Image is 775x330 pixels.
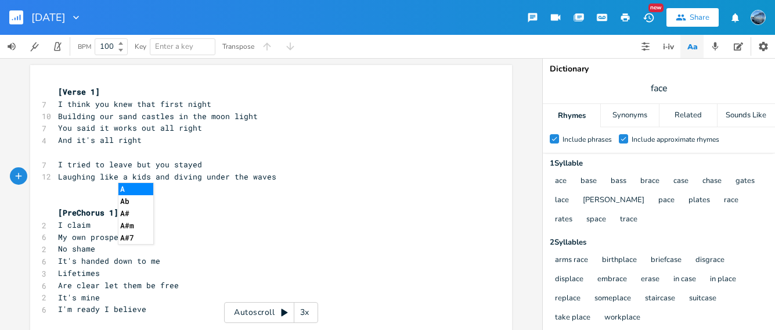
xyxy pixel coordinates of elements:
span: I claim [58,220,91,230]
button: arms race [555,256,588,266]
span: My own prosperity [58,232,137,242]
button: in place [710,275,736,285]
div: Share [690,12,709,23]
div: Rhymes [543,104,600,127]
button: bass [611,177,626,186]
button: brace [640,177,659,186]
button: briefcase [651,256,682,266]
span: [PreChorus 1] [58,207,118,218]
button: plates [689,196,710,206]
img: DJ Flossy [751,10,766,25]
button: New [637,7,660,28]
div: 1 Syllable [550,160,768,167]
div: Include approximate rhymes [632,136,719,143]
button: take place [555,313,590,323]
button: embrace [597,275,627,285]
button: race [724,196,738,206]
span: Laughing like a kids and diving under the waves [58,171,276,182]
button: in case [673,275,696,285]
li: A#m [118,220,153,232]
button: rates [555,215,572,225]
button: pace [658,196,675,206]
div: Autoscroll [224,302,318,323]
div: Synonyms [601,104,658,127]
span: I tried to leave but you stayed [58,159,202,170]
button: space [586,215,606,225]
span: face [651,82,668,95]
div: Include phrases [563,136,612,143]
span: I'm ready I believe [58,304,146,314]
div: BPM [78,44,91,50]
div: Transpose [222,43,254,50]
button: displace [555,275,583,285]
span: Lifetimes [58,268,100,278]
button: Share [666,8,719,27]
button: gates [736,177,755,186]
span: And it's all right [58,135,142,145]
span: No shame [58,243,95,254]
div: Related [659,104,717,127]
li: A#7 [118,232,153,244]
button: disgrace [695,256,724,266]
div: Sounds Like [718,104,775,127]
button: [PERSON_NAME] [583,196,644,206]
span: [Verse 1] [58,87,100,97]
li: Ab [118,195,153,207]
div: Dictionary [550,65,768,73]
button: lace [555,196,569,206]
li: A# [118,207,153,220]
button: ace [555,177,567,186]
div: Key [135,43,146,50]
button: trace [620,215,637,225]
button: someplace [594,294,631,304]
button: staircase [645,294,675,304]
button: workplace [604,313,640,323]
button: base [581,177,597,186]
button: birthplace [602,256,637,266]
span: Are clear let them be free [58,280,179,290]
span: It's handed down to me [58,256,160,266]
button: erase [641,275,659,285]
span: It's mine [58,292,100,303]
span: Building our sand castles in the moon light [58,111,258,121]
span: [DATE] [31,12,66,23]
button: case [673,177,689,186]
span: Enter a key [155,41,193,52]
button: replace [555,294,581,304]
li: A [118,183,153,195]
span: You said it works out all right [58,123,202,133]
span: I think you knew that first night [58,99,211,109]
div: New [648,3,664,12]
button: suitcase [689,294,716,304]
div: 2 Syllable s [550,239,768,246]
button: chase [702,177,722,186]
div: 3x [294,302,315,323]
